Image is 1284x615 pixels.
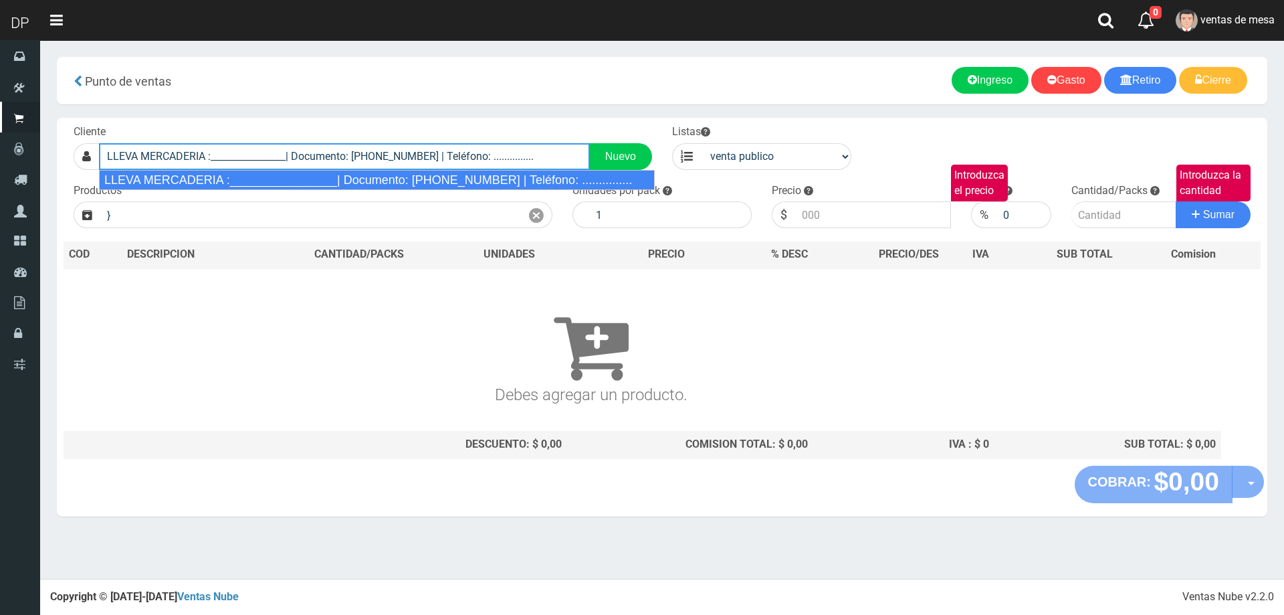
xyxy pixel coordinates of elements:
[589,201,752,228] input: 1
[99,170,655,190] div: LLEVA MERCADERIA :________________| Documento: [PHONE_NUMBER] | Teléfono: ...............
[771,248,808,260] span: % DESC
[1071,201,1177,228] input: Cantidad
[1057,247,1113,262] span: SUB TOTAL
[819,437,990,452] div: IVA : $ 0
[50,590,239,603] strong: Copyright © [DATE]-[DATE]
[972,248,989,260] span: IVA
[272,437,561,452] div: DESCUENTO: $ 0,00
[177,590,239,603] a: Ventas Nube
[1075,466,1233,503] button: COBRAR: $0,00
[266,242,451,268] th: CANTIDAD/PACKS
[1203,209,1235,220] span: Sumar
[1179,67,1247,94] a: Cierre
[1154,467,1219,496] strong: $0,00
[122,242,266,268] th: DES
[1000,437,1215,452] div: SUB TOTAL: $ 0,00
[1182,590,1274,605] div: Ventas Nube v2.2.0
[951,165,1008,202] label: Introduzca el precio
[1200,13,1275,26] span: ventas de mesa
[74,124,106,140] label: Cliente
[1104,67,1177,94] a: Retiro
[572,183,660,199] label: Unidades por pack
[589,143,652,170] a: Nuevo
[452,242,567,268] th: UNIDADES
[952,67,1029,94] a: Ingreso
[672,124,710,140] label: Listas
[100,201,521,228] input: Introduzca el nombre del producto
[1088,474,1151,489] strong: COBRAR:
[85,74,171,88] span: Punto de ventas
[772,201,795,228] div: $
[74,183,122,199] label: Productos
[772,183,801,199] label: Precio
[971,201,996,228] div: %
[1150,6,1162,19] span: 0
[795,201,951,228] input: 000
[69,288,1113,404] h3: Debes agregar un producto.
[1031,67,1101,94] a: Gasto
[1176,201,1251,228] button: Sumar
[1176,165,1251,202] label: Introduzca la cantidad
[1176,9,1198,31] img: User Image
[648,247,685,262] span: PRECIO
[146,248,195,260] span: CRIPCION
[572,437,808,452] div: COMISION TOTAL: $ 0,00
[64,242,122,268] th: COD
[996,201,1051,228] input: 000
[879,248,939,260] span: PRECIO/DES
[1071,183,1148,199] label: Cantidad/Packs
[1171,247,1216,262] span: Comision
[99,143,590,170] input: Consumidor Final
